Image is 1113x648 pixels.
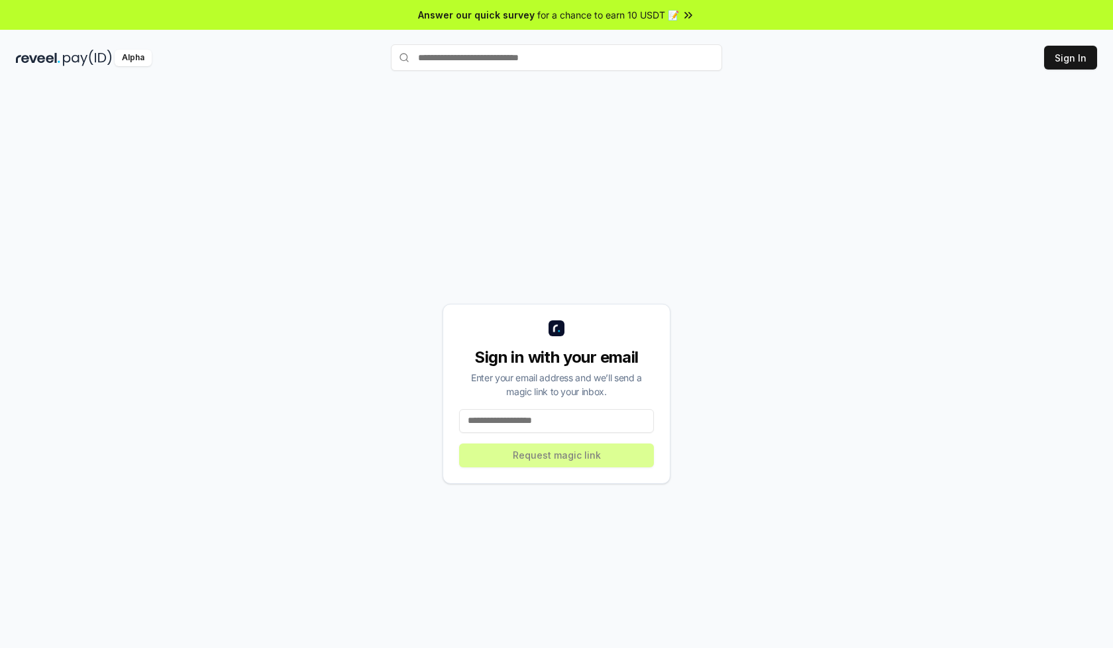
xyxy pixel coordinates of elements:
[459,371,654,398] div: Enter your email address and we’ll send a magic link to your inbox.
[16,50,60,66] img: reveel_dark
[63,50,112,66] img: pay_id
[1044,46,1097,69] button: Sign In
[537,8,679,22] span: for a chance to earn 10 USDT 📝
[418,8,535,22] span: Answer our quick survey
[459,347,654,368] div: Sign in with your email
[549,320,564,336] img: logo_small
[115,50,152,66] div: Alpha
